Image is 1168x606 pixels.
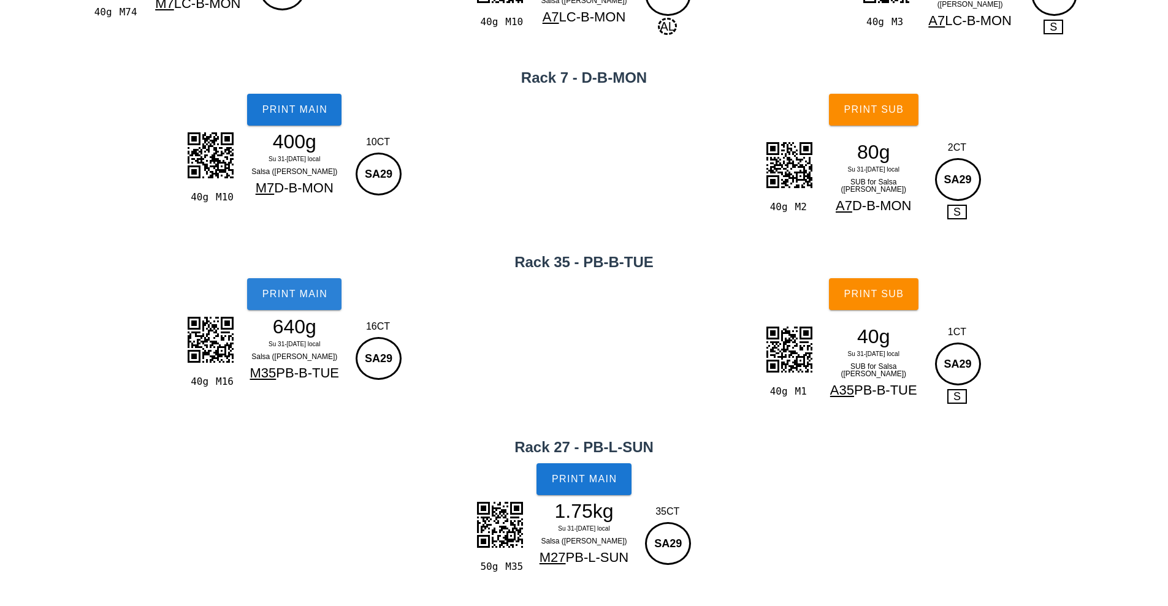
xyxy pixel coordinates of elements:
[256,180,275,195] span: M7
[820,360,927,380] div: SUB for Salsa ([PERSON_NAME])
[852,198,912,213] span: D-B-MON
[180,124,241,186] img: Zu0o+NP6l7QAAAABJRU5ErkJggg==
[261,289,327,300] span: Print Main
[500,14,525,30] div: M10
[89,4,114,20] div: 40g
[356,153,402,195] div: SA29
[861,14,887,30] div: 40g
[211,189,236,205] div: M10
[7,251,1161,273] h2: Rack 35 - PB-B-TUE
[551,474,617,485] span: Print Main
[475,14,500,30] div: 40g
[935,343,981,385] div: SA29
[758,319,820,380] img: ZgAAAABJRU5ErkJggg==
[945,13,1012,28] span: LC-B-MON
[500,559,525,575] div: M35
[269,341,320,347] span: Su 31-[DATE] local
[790,384,815,400] div: M1
[932,140,983,155] div: 2CT
[566,550,629,565] span: PB-L-SUN
[186,189,211,205] div: 40g
[645,522,691,565] div: SA29
[848,350,899,357] span: Su 31-[DATE] local
[475,559,500,575] div: 50g
[531,502,638,520] div: 1.75kg
[558,525,609,532] span: Su 31-[DATE] local
[241,350,348,363] div: Salsa ([PERSON_NAME])
[269,156,320,162] span: Su 31-[DATE] local
[820,176,927,195] div: SUB for Salsa ([PERSON_NAME])
[758,134,820,195] img: ZF4n8dABn9mLjJfqpAqVXifP9Q1U9TtyHUemEpZ68zxzgbSLAYMxECaeaCZOVaIgTTzQDNzrBADaeaBZuZYIQbSzAPNzPkGwQ...
[947,389,967,404] span: S
[115,4,140,20] div: M74
[261,104,327,115] span: Print Main
[531,535,638,547] div: Salsa ([PERSON_NAME])
[765,384,790,400] div: 40g
[765,199,790,215] div: 40g
[469,494,530,555] img: WU+DVv4NwAAAABJRU5ErkJggg==
[843,289,904,300] span: Print Sub
[274,180,334,195] span: D-B-MON
[353,135,403,150] div: 10CT
[830,382,854,398] span: A35
[559,9,626,25] span: LC-B-MON
[932,325,983,339] div: 1CT
[211,374,236,390] div: M16
[928,13,945,28] span: A7
[241,132,348,151] div: 400g
[250,365,277,381] span: M35
[843,104,904,115] span: Print Sub
[7,67,1161,89] h2: Rack 7 - D-B-MON
[836,198,852,213] span: A7
[7,436,1161,458] h2: Rack 27 - PB-L-SUN
[247,94,342,126] button: Print Main
[820,143,927,161] div: 80g
[543,9,559,25] span: A7
[790,199,815,215] div: M2
[356,337,402,380] div: SA29
[276,365,339,381] span: PB-B-TUE
[180,309,241,370] img: a5E8sBMiwGAiRAhikwzJ1kSIAMU2CYO8mQABmmwDB3kiEBMkyBYe78ABHnbj5ZBZObAAAAAElFTkSuQmCC
[353,319,403,334] div: 16CT
[540,550,566,565] span: M27
[186,374,211,390] div: 40g
[820,327,927,346] div: 40g
[829,278,918,310] button: Print Sub
[935,158,981,201] div: SA29
[887,14,912,30] div: M3
[241,165,348,178] div: Salsa ([PERSON_NAME])
[247,278,342,310] button: Print Main
[854,382,917,398] span: PB-B-TUE
[536,463,631,495] button: Print Main
[848,166,899,173] span: Su 31-[DATE] local
[1044,20,1063,34] span: S
[642,504,693,519] div: 35CT
[829,94,918,126] button: Print Sub
[241,317,348,336] div: 640g
[658,18,676,35] span: AL
[947,205,967,219] span: S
